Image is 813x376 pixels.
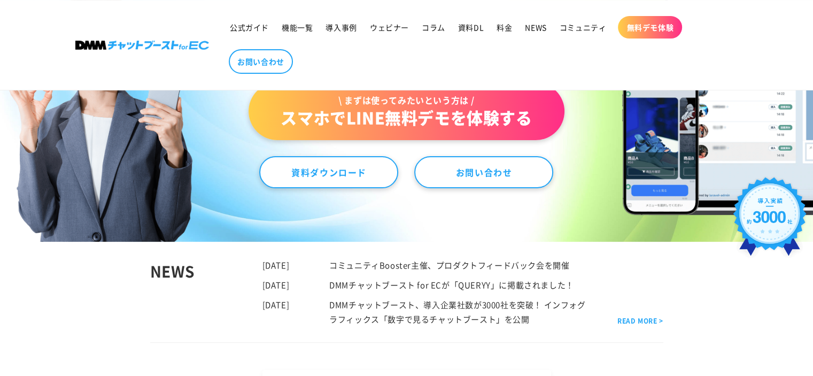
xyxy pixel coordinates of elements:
[262,279,290,290] time: [DATE]
[553,16,613,39] a: コミュニティ
[490,16,518,39] a: 料金
[249,82,564,140] a: \ まずは使ってみたいという方は /スマホでLINE無料デモを体験する
[326,22,357,32] span: 導入事例
[223,16,275,39] a: 公式ガイド
[329,259,569,271] a: コミュニティBooster主催、プロダクトフィードバック会を開催
[525,22,546,32] span: NEWS
[229,49,293,74] a: お問い合わせ
[237,57,284,66] span: お問い合わせ
[329,299,585,325] a: DMMチャットブースト、導入企業社数が3000社を突破！ インフォグラフィックス「数字で見るチャットブースト」を公開
[497,22,512,32] span: 料金
[262,259,290,271] time: [DATE]
[363,16,415,39] a: ウェビナー
[329,279,574,290] a: DMMチャットブースト for ECが「QUERYY」に掲載されました！
[729,173,810,266] img: 導入実績約3000社
[319,16,363,39] a: 導入事例
[282,22,313,32] span: 機能一覧
[230,22,269,32] span: 公式ガイド
[560,22,607,32] span: コミュニティ
[458,22,484,32] span: 資料DL
[75,41,209,50] img: 株式会社DMM Boost
[370,22,409,32] span: ウェビナー
[262,299,290,310] time: [DATE]
[281,94,532,106] span: \ まずは使ってみたいという方は /
[422,22,445,32] span: コラム
[259,156,398,188] a: 資料ダウンロード
[150,258,262,326] div: NEWS
[414,156,553,188] a: お問い合わせ
[618,16,682,39] a: 無料デモ体験
[275,16,319,39] a: 機能一覧
[415,16,452,39] a: コラム
[617,315,663,327] a: READ MORE >
[518,16,553,39] a: NEWS
[626,22,673,32] span: 無料デモ体験
[452,16,490,39] a: 資料DL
